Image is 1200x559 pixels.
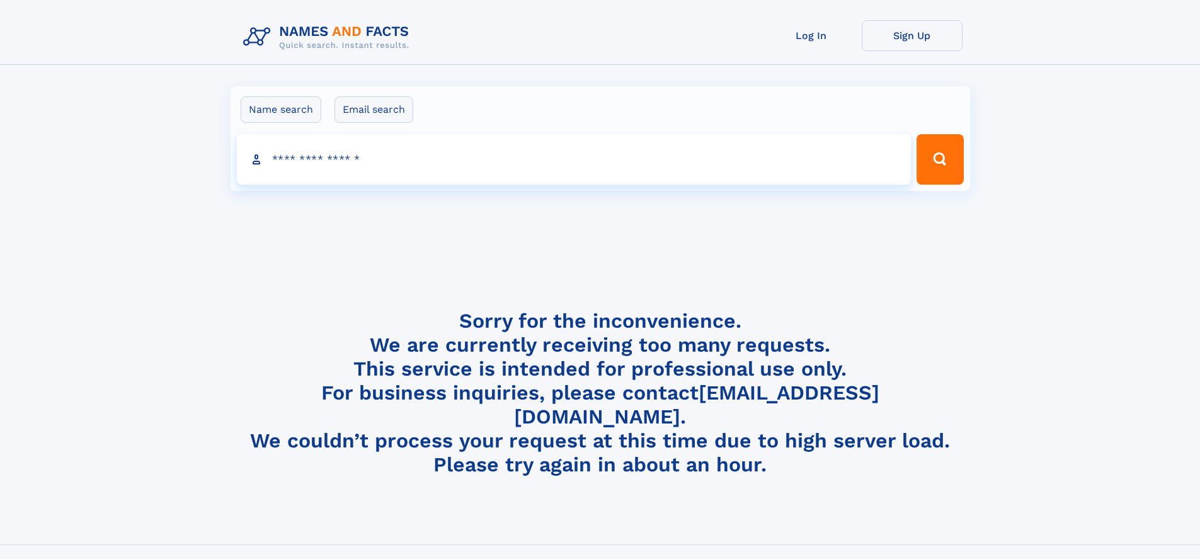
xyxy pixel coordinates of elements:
[862,20,963,51] a: Sign Up
[237,134,911,185] input: search input
[761,20,862,51] a: Log In
[334,96,413,123] label: Email search
[238,20,420,54] img: Logo Names and Facts
[238,309,963,477] h4: Sorry for the inconvenience. We are currently receiving too many requests. This service is intend...
[917,134,963,185] button: Search Button
[241,96,321,123] label: Name search
[514,381,879,429] a: [EMAIL_ADDRESS][DOMAIN_NAME]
